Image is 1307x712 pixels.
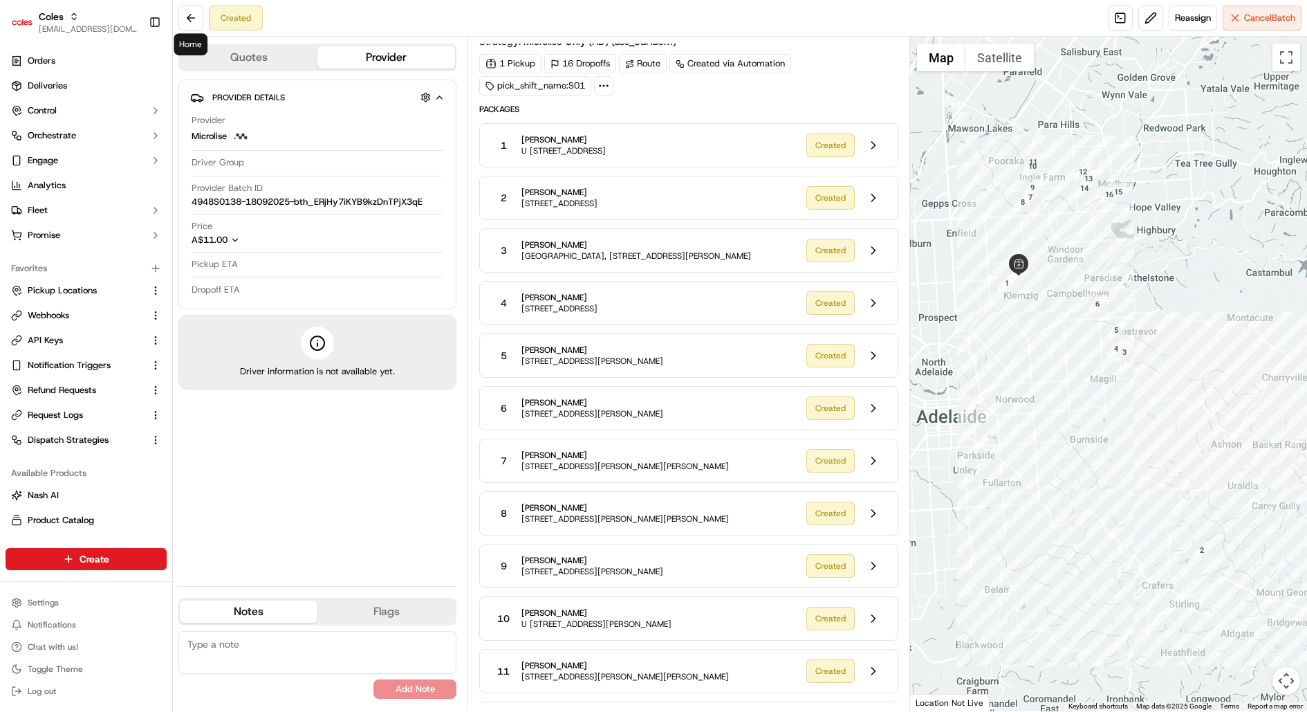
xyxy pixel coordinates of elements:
button: Fleet [6,199,167,221]
span: Product Catalog [28,514,94,527]
span: 9 [501,559,507,573]
span: 2 [501,191,507,205]
span: [STREET_ADDRESS][PERSON_NAME] [521,566,663,577]
span: Driver Group [192,156,244,169]
div: Location Not Live [910,694,990,711]
span: [PERSON_NAME] [521,345,663,356]
span: [STREET_ADDRESS][PERSON_NAME][PERSON_NAME] [521,513,729,524]
div: 💻 [117,201,128,212]
a: Route [619,54,667,73]
span: Coles [39,10,64,24]
span: [STREET_ADDRESS] [521,198,597,209]
img: Google [914,693,959,711]
div: Start new chat [47,131,227,145]
span: Knowledge Base [28,200,106,214]
a: 📗Knowledge Base [8,194,111,219]
span: Deliveries [28,80,67,92]
span: 7 [501,454,507,468]
button: Reassign [1169,6,1217,30]
div: 5 [1107,321,1125,339]
span: [PERSON_NAME] [521,555,663,566]
a: Nash AI [11,489,161,502]
span: Nash AI [28,489,59,502]
button: Request Logs [6,404,167,426]
span: Refund Requests [28,384,96,396]
div: 3 [1115,343,1133,361]
span: Price [192,220,212,232]
span: Microlise [192,130,227,143]
span: [STREET_ADDRESS][PERSON_NAME][PERSON_NAME] [521,461,729,472]
button: Pickup Locations [6,280,167,302]
a: Open this area in Google Maps (opens a new window) [914,693,959,711]
span: 1 [501,138,507,152]
span: Driver information is not available yet. [240,365,395,378]
a: API Keys [11,334,145,347]
a: Pickup Locations [11,284,145,297]
div: 9 [1023,179,1041,197]
div: 📗 [14,201,25,212]
div: We're available if you need us! [47,145,175,156]
span: Fleet [28,204,48,217]
span: U [STREET_ADDRESS][PERSON_NAME] [521,619,671,630]
span: 6 [501,401,507,415]
div: 14 [1075,179,1093,197]
div: 13 [1079,170,1097,188]
button: Start new chat [235,136,252,152]
div: pick_shift_name:S01 [479,76,591,95]
div: 16 Dropoffs [544,54,616,73]
span: 3 [501,244,507,257]
span: [PERSON_NAME] [521,502,729,513]
button: Control [6,100,167,122]
span: Promise [28,229,60,241]
button: Refund Requests [6,379,167,401]
span: 11 [497,664,510,678]
span: Pickup Locations [28,284,97,297]
span: Chat with us! [28,641,78,652]
span: Create [80,552,109,566]
button: Orchestrate [6,125,167,147]
span: Dropoff ETA [192,284,240,296]
span: Webhooks [28,309,69,322]
button: Keyboard shortcuts [1068,702,1128,711]
span: Engage [28,154,58,167]
a: Analytics [6,174,167,197]
span: 4948S0138-18092025-bth_ERjHy7iKYB9kzDnTPjX3qE [192,196,423,208]
button: Chat with us! [6,637,167,657]
span: Packages [479,104,898,115]
a: 💻API Documentation [111,194,228,219]
span: [PERSON_NAME] [521,134,606,145]
p: Welcome 👋 [14,55,252,77]
a: Request Logs [11,409,145,421]
button: Quotes [180,46,317,69]
span: Dispatch Strategies [28,434,109,446]
button: Provider [317,46,455,69]
span: [PERSON_NAME] [521,187,597,198]
span: 5 [501,349,507,363]
span: Pylon [138,234,167,244]
span: Notification Triggers [28,359,111,372]
button: Show street map [917,44,965,71]
button: Notes [180,601,317,623]
div: 11 [1024,153,1042,171]
span: Pickup ETA [192,258,238,271]
button: CancelBatch [1223,6,1301,30]
span: Provider Batch ID [192,182,263,194]
span: [PERSON_NAME] [521,608,671,619]
span: [STREET_ADDRESS][PERSON_NAME] [521,356,663,367]
a: Report a map error [1248,702,1303,710]
span: Provider Details [212,92,285,103]
div: 1 [998,274,1016,292]
a: Terms (opens in new tab) [1220,702,1239,710]
button: Settings [6,593,167,612]
span: [PERSON_NAME] [521,660,729,671]
span: [EMAIL_ADDRESS][DOMAIN_NAME] [39,24,138,35]
span: Notifications [28,619,76,630]
span: 4 [501,296,507,310]
div: Favorites [6,257,167,280]
button: Product Catalog [6,509,167,531]
span: Settings [28,597,59,608]
button: Dispatch Strategies [6,429,167,451]
img: 1736555255976-a54dd68f-1ca7-489b-9aae-adbdc363a1c4 [14,131,39,156]
span: API Documentation [131,200,222,214]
